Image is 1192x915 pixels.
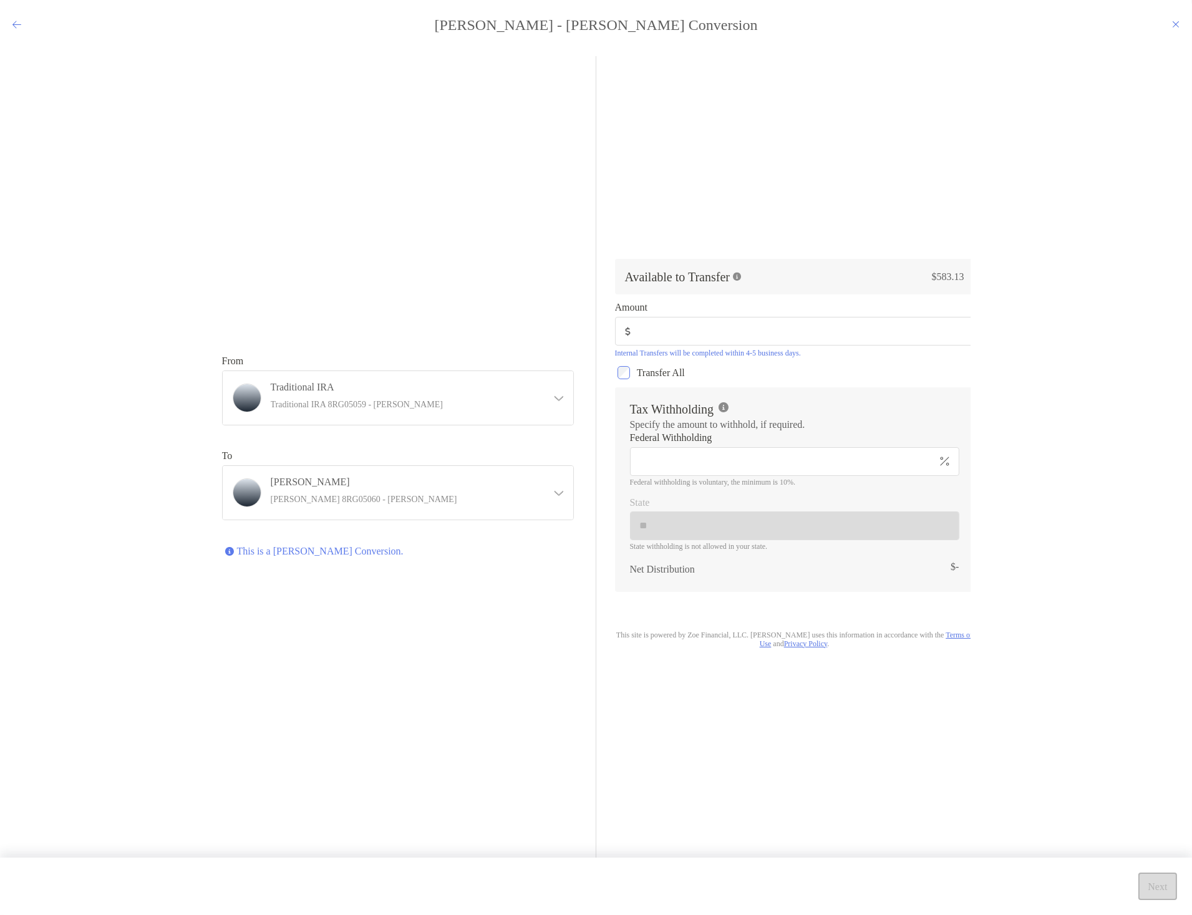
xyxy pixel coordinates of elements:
label: State [630,497,650,508]
p: [PERSON_NAME] 8RG05060 - [PERSON_NAME] [271,491,540,507]
span: Amount [615,302,974,313]
a: Privacy Policy [784,639,828,648]
h4: [PERSON_NAME] [271,476,540,488]
input: Federal Withholdinginput icon [631,456,935,467]
span: $ - [951,561,959,577]
p: Traditional IRA 8RG05059 - [PERSON_NAME] [271,397,540,412]
img: Traditional IRA [233,384,261,412]
img: input icon [940,457,949,466]
p: Net Distribution [630,561,695,577]
p: This is a [PERSON_NAME] Conversion. [237,545,404,559]
span: Federal withholding is voluntary, the minimum is 10%. [630,478,796,487]
div: Transfer All [615,364,974,380]
label: From [222,356,244,367]
img: input icon [625,327,631,336]
p: Specify the amount to withhold, if required. [630,417,805,432]
img: icon tooltip [719,402,729,412]
div: Internal Transfers will be completed within 4-5 business days. [615,349,974,358]
img: Icon info [225,547,234,556]
input: Amountinput icon [636,326,974,337]
h3: Tax Withholding [630,402,714,417]
h3: Available to Transfer [625,269,730,284]
label: To [222,450,233,462]
p: This site is powered by Zoe Financial, LLC. [PERSON_NAME] uses this information in accordance wit... [615,631,974,648]
a: Terms of Use [760,631,972,648]
p: $583.13 [752,269,964,284]
span: Federal Withholding [630,432,959,443]
h4: Traditional IRA [271,381,540,393]
img: Roth IRA [233,479,261,506]
span: State withholding is not allowed in your state. [630,542,768,551]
